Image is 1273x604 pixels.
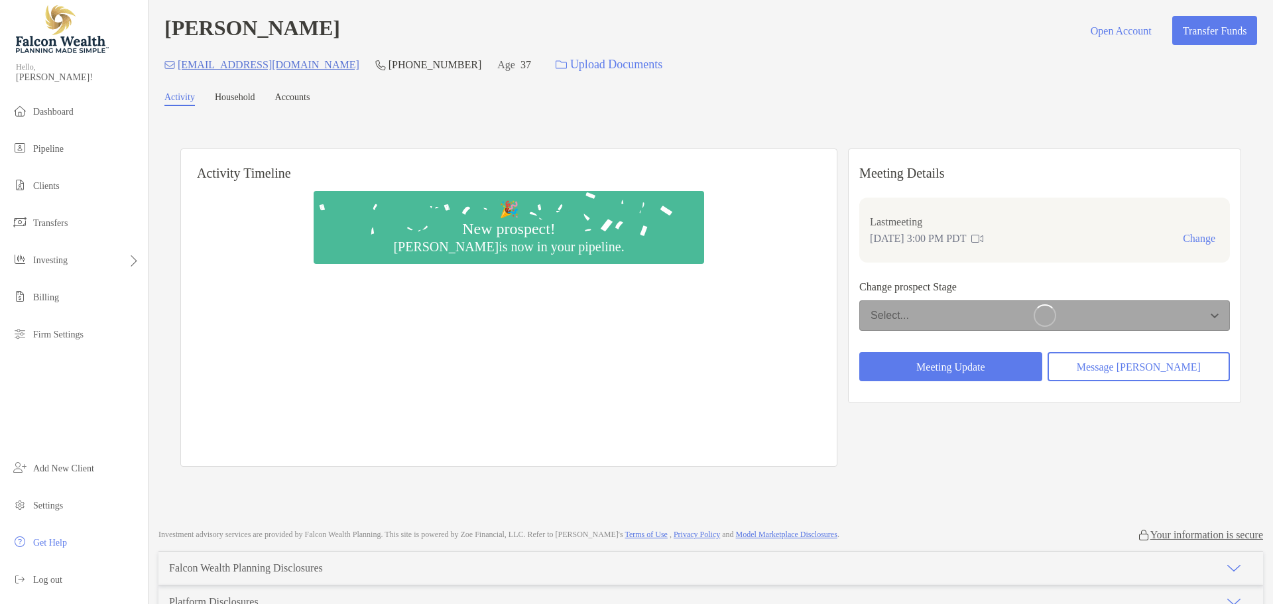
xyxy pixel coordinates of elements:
[33,575,62,585] span: Log out
[12,497,28,513] img: settings icon
[870,213,1219,230] p: Last meeting
[556,60,567,70] img: button icon
[375,60,386,70] img: Phone Icon
[457,219,561,239] div: New prospect!
[169,562,323,574] div: Falcon Wealth Planning Disclosures
[1048,352,1230,381] button: Message [PERSON_NAME]
[164,92,195,106] a: Activity
[12,326,28,341] img: firm-settings icon
[33,538,67,548] span: Get Help
[16,5,109,53] img: Falcon Wealth Planning Logo
[870,230,966,247] p: [DATE] 3:00 PM PDT
[33,255,68,265] span: Investing
[859,278,1230,295] p: Change prospect Stage
[12,571,28,587] img: logout icon
[1172,16,1257,45] button: Transfer Funds
[12,214,28,230] img: transfers icon
[389,56,481,73] p: [PHONE_NUMBER]
[12,288,28,304] img: billing icon
[12,251,28,267] img: investing icon
[314,191,704,253] img: Confetti
[494,200,524,219] div: 🎉
[33,107,74,117] span: Dashboard
[158,530,839,540] p: Investment advisory services are provided by Falcon Wealth Planning . This site is powered by Zoe...
[1080,16,1162,45] button: Open Account
[547,50,671,79] a: Upload Documents
[275,92,310,106] a: Accounts
[12,103,28,119] img: dashboard icon
[33,330,84,339] span: Firm Settings
[33,463,94,473] span: Add New Client
[215,92,255,106] a: Household
[1150,528,1263,541] p: Your information is secure
[736,530,837,539] a: Model Marketplace Disclosures
[33,292,59,302] span: Billing
[164,61,175,69] img: Email Icon
[12,459,28,475] img: add_new_client icon
[33,144,64,154] span: Pipeline
[859,165,1230,182] p: Meeting Details
[181,149,837,181] h6: Activity Timeline
[12,140,28,156] img: pipeline icon
[625,530,667,539] a: Terms of Use
[33,181,60,191] span: Clients
[859,352,1042,381] button: Meeting Update
[520,56,531,73] p: 37
[164,16,340,45] h4: [PERSON_NAME]
[178,56,359,73] p: [EMAIL_ADDRESS][DOMAIN_NAME]
[33,218,68,228] span: Transfers
[33,501,63,511] span: Settings
[12,534,28,550] img: get-help icon
[16,72,140,83] span: [PERSON_NAME]!
[1226,560,1242,576] img: icon arrow
[1179,232,1219,245] button: Change
[497,56,515,73] p: Age
[674,530,720,539] a: Privacy Policy
[971,233,983,244] img: communication type
[388,239,629,255] div: [PERSON_NAME] is now in your pipeline.
[12,177,28,193] img: clients icon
